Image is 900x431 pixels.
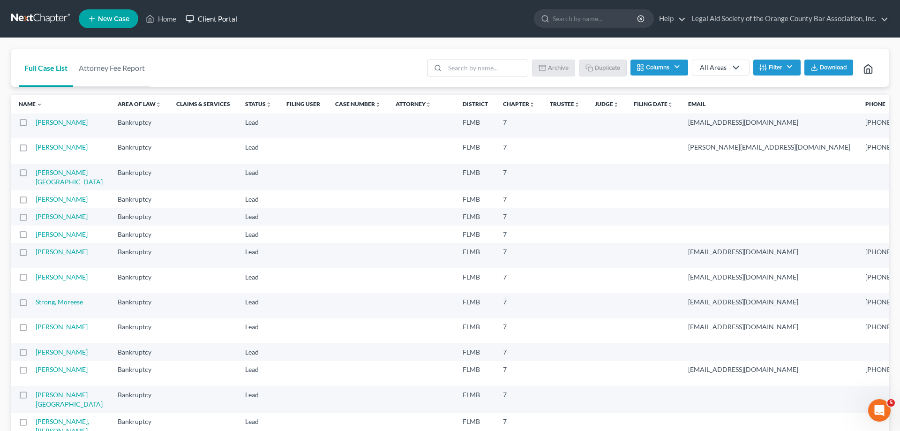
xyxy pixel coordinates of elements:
a: Statusunfold_more [245,100,271,107]
td: 7 [495,268,542,293]
td: 7 [495,293,542,318]
td: Lead [238,343,279,361]
pre: [EMAIL_ADDRESS][DOMAIN_NAME] [688,247,850,257]
a: Filing Dateunfold_more [634,100,673,107]
th: Claims & Services [169,95,238,113]
td: FLMB [455,268,495,293]
td: FLMB [455,343,495,361]
pre: [EMAIL_ADDRESS][DOMAIN_NAME] [688,322,850,332]
td: Bankruptcy [110,226,169,243]
td: Lead [238,138,279,163]
iframe: Intercom live chat [868,399,891,422]
td: Lead [238,243,279,268]
td: FLMB [455,226,495,243]
a: Client Portal [181,10,242,27]
td: FLMB [455,318,495,343]
td: Bankruptcy [110,318,169,343]
td: Bankruptcy [110,208,169,226]
a: Judgeunfold_more [595,100,619,107]
i: unfold_more [426,102,431,107]
i: unfold_more [574,102,580,107]
a: [PERSON_NAME] [36,230,88,238]
td: Lead [238,361,279,386]
td: Bankruptcy [110,164,169,190]
a: [PERSON_NAME] [36,323,88,331]
a: Area of Lawunfold_more [118,100,161,107]
a: Help [654,10,686,27]
td: FLMB [455,293,495,318]
pre: [EMAIL_ADDRESS][DOMAIN_NAME] [688,118,850,127]
td: 7 [495,243,542,268]
i: unfold_more [529,102,535,107]
pre: [EMAIL_ADDRESS][DOMAIN_NAME] [688,272,850,282]
i: expand_more [37,102,42,107]
td: Lead [238,113,279,138]
input: Search by name... [445,60,528,76]
td: 7 [495,208,542,226]
a: Trusteeunfold_more [550,100,580,107]
th: Filing User [279,95,328,113]
a: Attorneyunfold_more [396,100,431,107]
td: Lead [238,190,279,208]
i: unfold_more [667,102,673,107]
a: Name expand_more [19,100,42,107]
div: All Areas [700,63,727,72]
td: Bankruptcy [110,243,169,268]
span: New Case [98,15,129,23]
td: Bankruptcy [110,190,169,208]
a: Case Numberunfold_more [335,100,381,107]
td: Bankruptcy [110,343,169,361]
span: Download [820,64,847,71]
td: Bankruptcy [110,386,169,413]
a: [PERSON_NAME][GEOGRAPHIC_DATA] [36,168,103,186]
a: Full Case List [19,49,73,87]
button: Columns [630,60,688,76]
td: 7 [495,164,542,190]
td: Lead [238,164,279,190]
td: 7 [495,386,542,413]
td: Bankruptcy [110,113,169,138]
td: Lead [238,208,279,226]
th: Email [681,95,858,113]
td: Bankruptcy [110,138,169,163]
a: [PERSON_NAME] [36,273,88,281]
a: [PERSON_NAME][GEOGRAPHIC_DATA] [36,391,103,408]
td: 7 [495,113,542,138]
button: Filter [753,60,801,76]
td: FLMB [455,138,495,163]
pre: [EMAIL_ADDRESS][DOMAIN_NAME] [688,365,850,374]
td: FLMB [455,361,495,386]
td: Lead [238,268,279,293]
a: Chapterunfold_more [503,100,535,107]
a: [PERSON_NAME] [36,195,88,203]
span: 5 [887,399,895,407]
a: Attorney Fee Report [73,49,150,87]
a: [PERSON_NAME] [36,118,88,126]
td: 7 [495,343,542,361]
pre: [PERSON_NAME][EMAIL_ADDRESS][DOMAIN_NAME] [688,143,850,152]
a: Strong, Moreese [36,298,83,306]
td: FLMB [455,113,495,138]
a: [PERSON_NAME] [36,212,88,220]
input: Search by name... [553,10,638,27]
td: FLMB [455,243,495,268]
td: FLMB [455,208,495,226]
td: 7 [495,318,542,343]
td: 7 [495,361,542,386]
th: District [455,95,495,113]
td: FLMB [455,386,495,413]
a: [PERSON_NAME] [36,248,88,256]
td: 7 [495,138,542,163]
td: FLMB [455,164,495,190]
td: Bankruptcy [110,361,169,386]
a: [PERSON_NAME] [36,365,88,373]
a: [PERSON_NAME] [36,143,88,151]
i: unfold_more [266,102,271,107]
i: unfold_more [156,102,161,107]
pre: [EMAIL_ADDRESS][DOMAIN_NAME] [688,297,850,307]
i: unfold_more [375,102,381,107]
a: Legal Aid Society of the Orange County Bar Association, Inc. [687,10,888,27]
i: unfold_more [613,102,619,107]
td: 7 [495,190,542,208]
td: 7 [495,226,542,243]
